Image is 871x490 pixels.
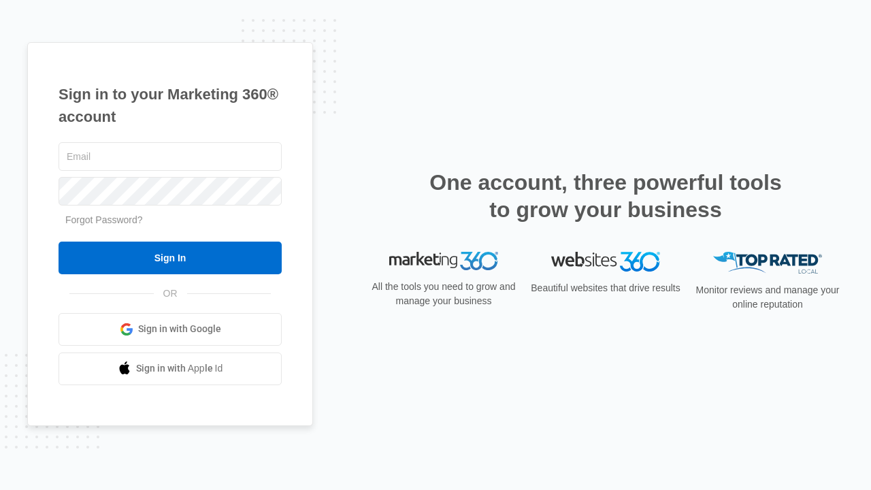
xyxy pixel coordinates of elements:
[59,83,282,128] h1: Sign in to your Marketing 360® account
[551,252,660,272] img: Websites 360
[136,361,223,376] span: Sign in with Apple Id
[713,252,822,274] img: Top Rated Local
[425,169,786,223] h2: One account, three powerful tools to grow your business
[59,313,282,346] a: Sign in with Google
[59,142,282,171] input: Email
[59,353,282,385] a: Sign in with Apple Id
[529,281,682,295] p: Beautiful websites that drive results
[138,322,221,336] span: Sign in with Google
[367,280,520,308] p: All the tools you need to grow and manage your business
[154,287,187,301] span: OR
[59,242,282,274] input: Sign In
[691,283,844,312] p: Monitor reviews and manage your online reputation
[65,214,143,225] a: Forgot Password?
[389,252,498,271] img: Marketing 360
